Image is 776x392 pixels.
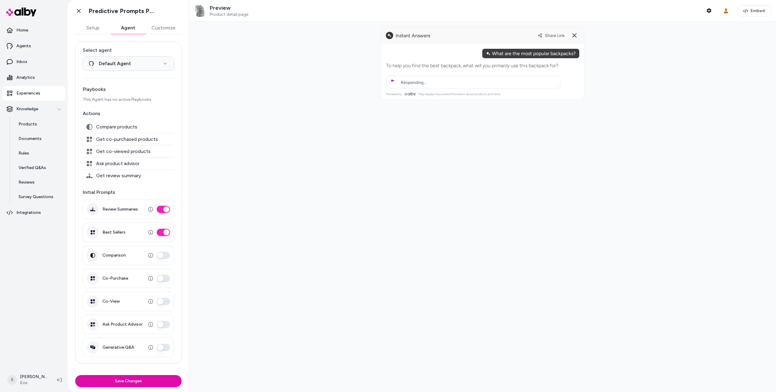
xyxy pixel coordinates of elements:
[16,75,35,81] p: Analytics
[18,165,46,171] p: Verified Q&As
[18,179,35,185] p: Reviews
[96,173,141,179] span: Get review summary
[2,55,65,69] a: Inbox
[18,194,53,200] p: Survey Questions
[96,124,137,130] span: Compare products
[102,299,120,304] label: Co-View
[18,121,37,127] p: Products
[110,22,145,34] button: Agent
[18,150,29,156] p: Rules
[16,210,41,216] p: Integrations
[102,253,126,258] label: Comparison
[16,27,28,33] p: Home
[96,161,139,167] span: Ask product advisor
[2,70,65,85] a: Analytics
[83,47,174,54] label: Select agent
[75,375,182,387] button: Save Changes
[102,230,125,235] label: Best Sellers
[16,90,40,96] p: Experiences
[18,136,42,142] p: Documents
[12,117,65,131] a: Products
[210,12,248,17] span: Product detail page
[12,190,65,204] a: Survey Questions
[83,86,174,93] p: Playbooks
[12,131,65,146] a: Documents
[83,110,174,117] p: Actions
[83,189,174,196] p: Initial Prompts
[102,322,143,327] label: Ask Product Advisor
[2,102,65,116] button: Knowledge
[6,8,36,16] img: alby Logo
[2,86,65,101] a: Experiences
[210,5,248,12] p: Preview
[96,148,151,154] span: Get co-viewed products
[16,43,31,49] p: Agents
[83,97,174,103] p: This Agent has no active Playbooks.
[12,146,65,161] a: Rules
[2,205,65,220] a: Integrations
[751,8,765,14] span: Embed
[102,345,134,350] label: Generative Q&A
[75,22,110,34] button: Setup
[145,22,182,34] button: Customize
[96,136,158,142] span: Get co-purchased products
[4,370,52,390] button: S[PERSON_NAME]Evo
[102,276,128,281] label: Co-Purchase
[16,106,38,112] p: Knowledge
[2,39,65,53] a: Agents
[16,59,27,65] p: Inbox
[737,5,771,17] button: Embed
[12,161,65,175] a: Verified Q&As
[20,374,47,380] p: [PERSON_NAME]
[2,23,65,38] a: Home
[89,7,157,15] h1: Predictive Prompts PDP
[102,207,138,212] label: Review Summaries
[20,380,47,386] span: Evo
[12,175,65,190] a: Reviews
[194,5,206,17] img: Women's The North Face Pivoter Backpack in Green - Polyester
[7,375,17,385] span: S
